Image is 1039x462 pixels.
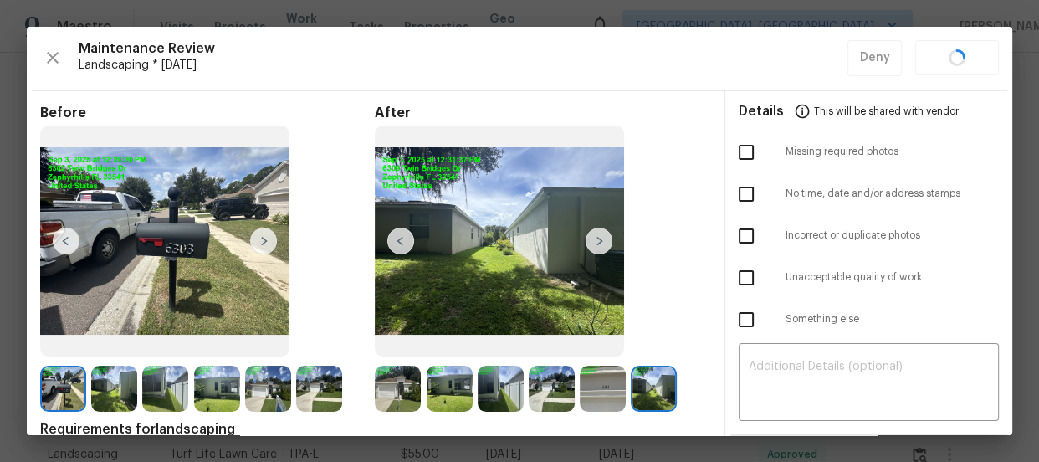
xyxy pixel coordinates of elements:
span: Incorrect or duplicate photos [786,228,999,243]
img: left-chevron-button-url [387,228,414,254]
span: Unacceptable quality of work [786,270,999,285]
span: Missing required photos [786,145,999,159]
span: Details [739,91,784,131]
div: Incorrect or duplicate photos [725,215,1012,257]
img: right-chevron-button-url [250,228,277,254]
span: This will be shared with vendor [814,91,959,131]
div: No time, date and/or address stamps [725,173,1012,215]
div: Something else [725,299,1012,341]
span: Something else [786,312,999,326]
span: Landscaping * [DATE] [79,57,847,74]
div: Missing required photos [725,131,1012,173]
span: No time, date and/or address stamps [786,187,999,201]
div: Unacceptable quality of work [725,257,1012,299]
span: Maintenance Review [79,40,847,57]
span: After [375,105,709,121]
img: left-chevron-button-url [53,228,79,254]
span: Before [40,105,375,121]
span: Requirements for landscaping [40,421,710,438]
img: right-chevron-button-url [586,228,612,254]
